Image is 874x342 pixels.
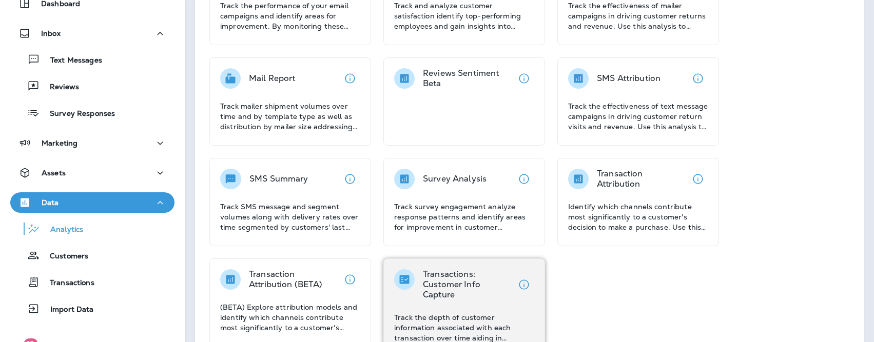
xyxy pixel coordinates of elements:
[514,68,534,89] button: View details
[568,202,708,232] p: Identify which channels contribute most significantly to a customer's decision to make a purchase...
[40,278,94,288] p: Transactions
[249,174,308,184] p: SMS Summary
[249,73,296,84] p: Mail Report
[220,1,360,31] p: Track the performance of your email campaigns and identify areas for improvement. By monitoring t...
[340,169,360,189] button: View details
[597,73,661,84] p: SMS Attribution
[42,198,59,207] p: Data
[568,1,708,31] p: Track the effectiveness of mailer campaigns in driving customer returns and revenue. Use this ana...
[40,225,83,235] p: Analytics
[40,109,115,119] p: Survey Responses
[340,269,360,290] button: View details
[10,133,174,153] button: Marketing
[220,302,360,333] p: (BETA) Explore attribution models and identify which channels contribute most significantly to a ...
[10,23,174,44] button: Inbox
[514,274,534,295] button: View details
[41,29,61,37] p: Inbox
[42,139,77,147] p: Marketing
[10,218,174,239] button: Analytics
[10,163,174,183] button: Assets
[10,271,174,293] button: Transactions
[10,102,174,124] button: Survey Responses
[40,252,88,261] p: Customers
[10,192,174,213] button: Data
[514,169,534,189] button: View details
[394,1,534,31] p: Track and analyze customer satisfaction identify top-performing employees and gain insights into ...
[340,68,360,89] button: View details
[688,169,708,189] button: View details
[10,245,174,266] button: Customers
[10,75,174,97] button: Reviews
[597,169,688,189] p: Transaction Attribution
[688,68,708,89] button: View details
[394,202,534,232] p: Track survey engagement analyze response patterns and identify areas for improvement in customer ...
[40,305,94,315] p: Import Data
[42,169,66,177] p: Assets
[220,101,360,132] p: Track mailer shipment volumes over time and by template type as well as distribution by mailer si...
[10,298,174,319] button: Import Data
[423,174,487,184] p: Survey Analysis
[423,68,514,89] p: Reviews Sentiment Beta
[40,83,79,92] p: Reviews
[423,269,514,300] p: Transactions: Customer Info Capture
[568,101,708,132] p: Track the effectiveness of text message campaigns in driving customer return visits and revenue. ...
[40,56,102,66] p: Text Messages
[220,202,360,232] p: Track SMS message and segment volumes along with delivery rates over time segmented by customers'...
[249,269,340,290] p: Transaction Attribution (BETA)
[10,49,174,70] button: Text Messages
